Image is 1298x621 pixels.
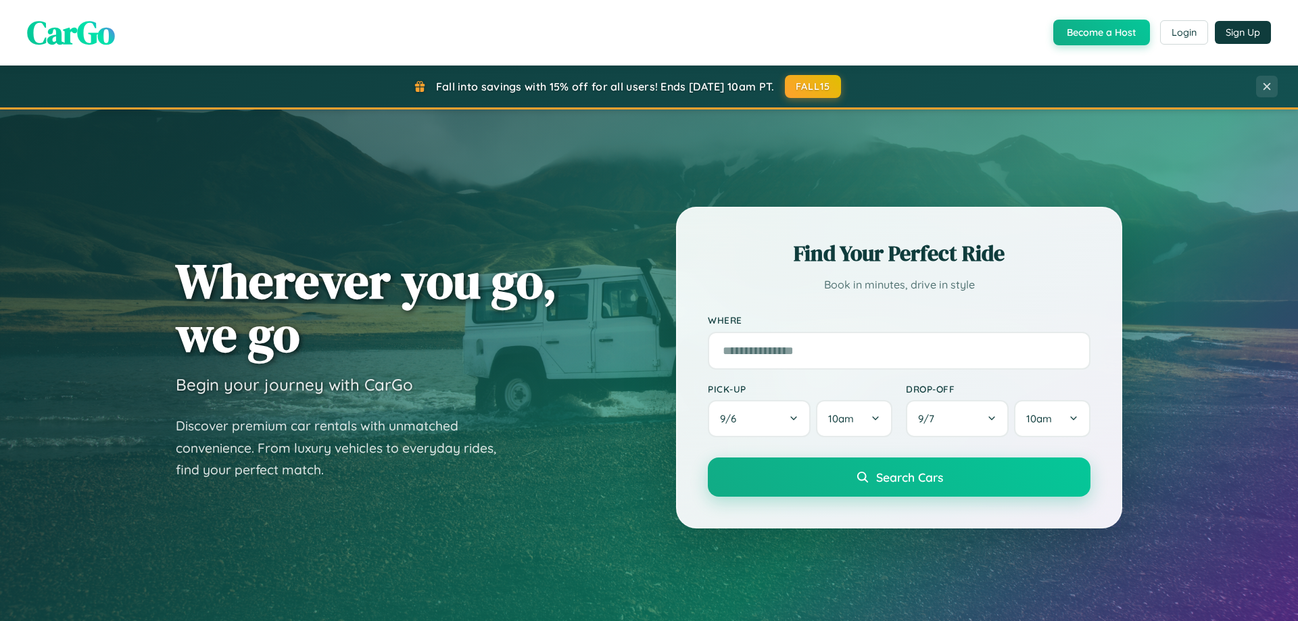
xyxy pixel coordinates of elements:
[708,239,1090,268] h2: Find Your Perfect Ride
[918,412,941,425] span: 9 / 7
[708,457,1090,497] button: Search Cars
[176,415,514,481] p: Discover premium car rentals with unmatched convenience. From luxury vehicles to everyday rides, ...
[816,400,892,437] button: 10am
[176,254,557,361] h1: Wherever you go, we go
[1053,20,1150,45] button: Become a Host
[708,383,892,395] label: Pick-up
[828,412,854,425] span: 10am
[708,400,811,437] button: 9/6
[785,75,842,98] button: FALL15
[1014,400,1090,437] button: 10am
[906,383,1090,395] label: Drop-off
[436,80,775,93] span: Fall into savings with 15% off for all users! Ends [DATE] 10am PT.
[906,400,1009,437] button: 9/7
[708,275,1090,295] p: Book in minutes, drive in style
[720,412,743,425] span: 9 / 6
[27,10,115,55] span: CarGo
[1215,21,1271,44] button: Sign Up
[708,315,1090,326] label: Where
[1026,412,1052,425] span: 10am
[176,374,413,395] h3: Begin your journey with CarGo
[1160,20,1208,45] button: Login
[876,470,943,485] span: Search Cars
